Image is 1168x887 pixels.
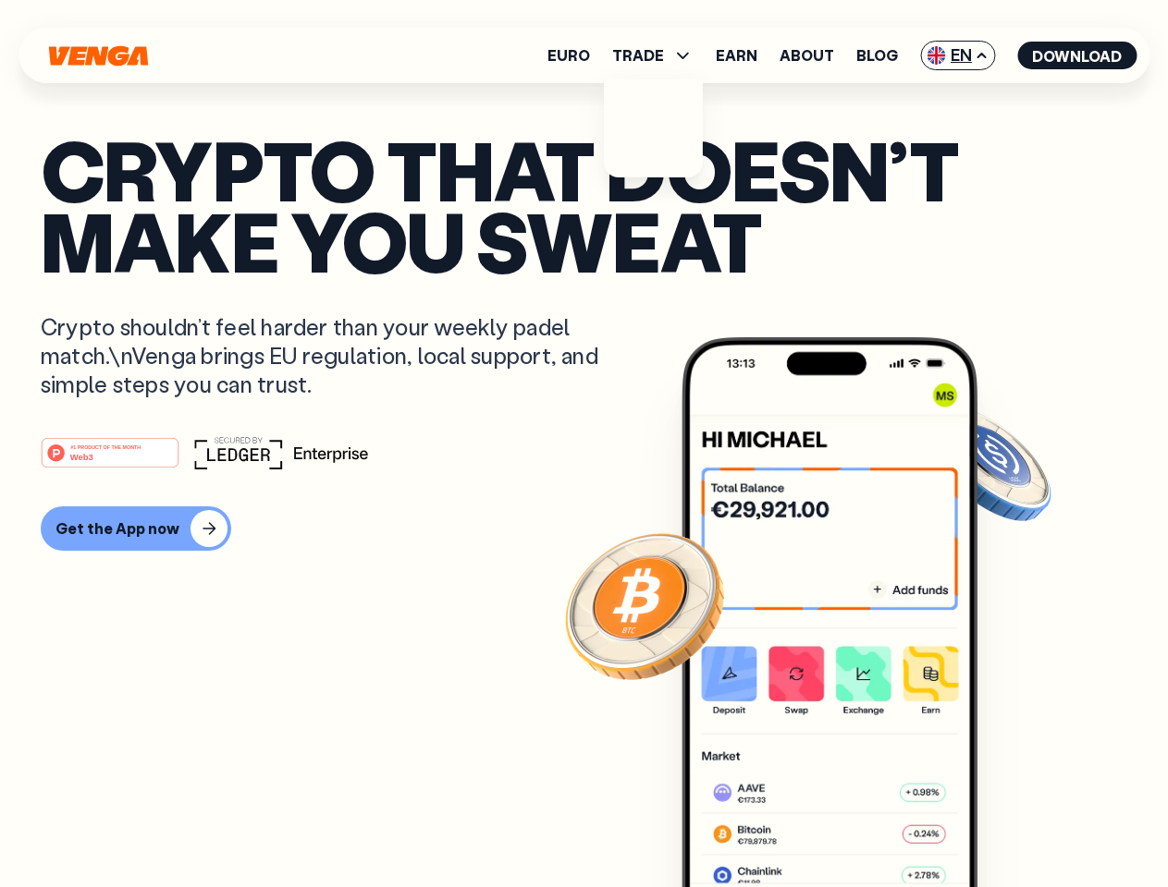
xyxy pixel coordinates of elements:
span: EN [920,41,995,70]
a: Blog [856,48,898,63]
p: Crypto shouldn’t feel harder than your weekly padel match.\nVenga brings EU regulation, local sup... [41,312,625,399]
a: #1 PRODUCT OF THE MONTHWeb3 [41,448,179,472]
img: flag-uk [927,46,945,65]
p: Crypto that doesn’t make you sweat [41,134,1127,275]
svg: Home [46,45,150,67]
span: TRADE [612,44,694,67]
a: About [780,48,834,63]
button: Download [1017,42,1137,69]
img: USDC coin [922,397,1055,530]
a: Get the App now [41,506,1127,551]
a: Euro [547,48,590,63]
img: Bitcoin [561,522,728,688]
div: Get the App now [55,519,179,538]
button: Get the App now [41,506,231,551]
span: TRADE [612,48,664,63]
tspan: Web3 [70,451,93,461]
a: Earn [716,48,757,63]
tspan: #1 PRODUCT OF THE MONTH [70,443,141,449]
